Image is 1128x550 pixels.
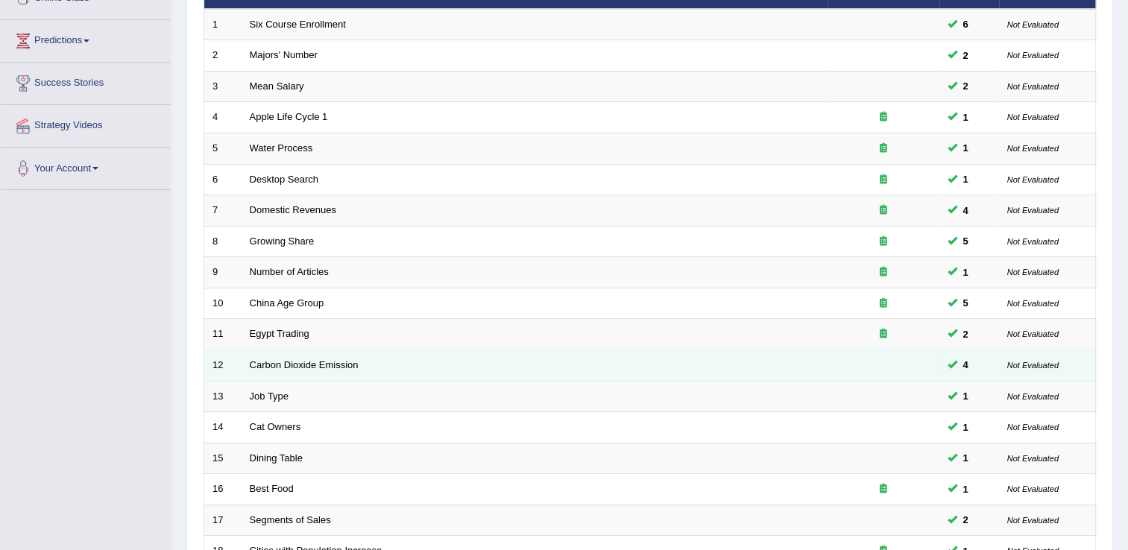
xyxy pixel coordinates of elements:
span: You can still take this question [957,265,974,280]
td: 12 [204,350,242,381]
td: 13 [204,381,242,412]
span: You can still take this question [957,326,974,342]
a: Mean Salary [250,80,304,92]
a: Number of Articles [250,266,329,277]
a: Carbon Dioxide Emission [250,359,359,370]
a: Segments of Sales [250,514,331,525]
td: 2 [204,40,242,72]
span: You can still take this question [957,171,974,187]
a: China Age Group [250,297,324,309]
small: Not Evaluated [1007,484,1059,493]
a: Best Food [250,483,294,494]
a: Growing Share [250,236,315,247]
a: Job Type [250,391,289,402]
td: 14 [204,412,242,443]
a: Strategy Videos [1,105,171,142]
td: 11 [204,319,242,350]
small: Not Evaluated [1007,20,1059,29]
span: You can still take this question [957,512,974,528]
span: You can still take this question [957,295,974,311]
span: You can still take this question [957,388,974,404]
div: Exam occurring question [836,142,931,156]
small: Not Evaluated [1007,392,1059,401]
small: Not Evaluated [1007,361,1059,370]
td: 1 [204,9,242,40]
span: You can still take this question [957,140,974,156]
a: Dining Table [250,452,303,464]
div: Exam occurring question [836,235,931,249]
span: You can still take this question [957,110,974,125]
div: Exam occurring question [836,297,931,311]
small: Not Evaluated [1007,299,1059,308]
span: You can still take this question [957,450,974,466]
td: 4 [204,102,242,133]
a: Water Process [250,142,313,154]
small: Not Evaluated [1007,454,1059,463]
small: Not Evaluated [1007,113,1059,121]
td: 16 [204,474,242,505]
a: Predictions [1,20,171,57]
small: Not Evaluated [1007,175,1059,184]
span: You can still take this question [957,481,974,497]
span: You can still take this question [957,78,974,94]
td: 17 [204,505,242,536]
small: Not Evaluated [1007,51,1059,60]
small: Not Evaluated [1007,516,1059,525]
td: 6 [204,164,242,195]
small: Not Evaluated [1007,268,1059,276]
div: Exam occurring question [836,203,931,218]
small: Not Evaluated [1007,206,1059,215]
span: You can still take this question [957,420,974,435]
div: Exam occurring question [836,327,931,341]
td: 3 [204,71,242,102]
a: Domestic Revenues [250,204,336,215]
span: You can still take this question [957,233,974,249]
a: Desktop Search [250,174,319,185]
td: 9 [204,257,242,288]
span: You can still take this question [957,203,974,218]
td: 5 [204,133,242,165]
span: You can still take this question [957,16,974,32]
td: 15 [204,443,242,474]
div: Exam occurring question [836,110,931,124]
small: Not Evaluated [1007,329,1059,338]
a: Apple Life Cycle 1 [250,111,328,122]
td: 8 [204,226,242,257]
a: Six Course Enrollment [250,19,346,30]
div: Exam occurring question [836,482,931,496]
small: Not Evaluated [1007,423,1059,432]
small: Not Evaluated [1007,237,1059,246]
small: Not Evaluated [1007,144,1059,153]
div: Exam occurring question [836,265,931,279]
small: Not Evaluated [1007,82,1059,91]
a: Egypt Trading [250,328,309,339]
span: You can still take this question [957,357,974,373]
a: Cat Owners [250,421,301,432]
span: You can still take this question [957,48,974,63]
a: Majors' Number [250,49,318,60]
div: Exam occurring question [836,173,931,187]
a: Success Stories [1,63,171,100]
a: Your Account [1,148,171,185]
td: 10 [204,288,242,319]
td: 7 [204,195,242,227]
